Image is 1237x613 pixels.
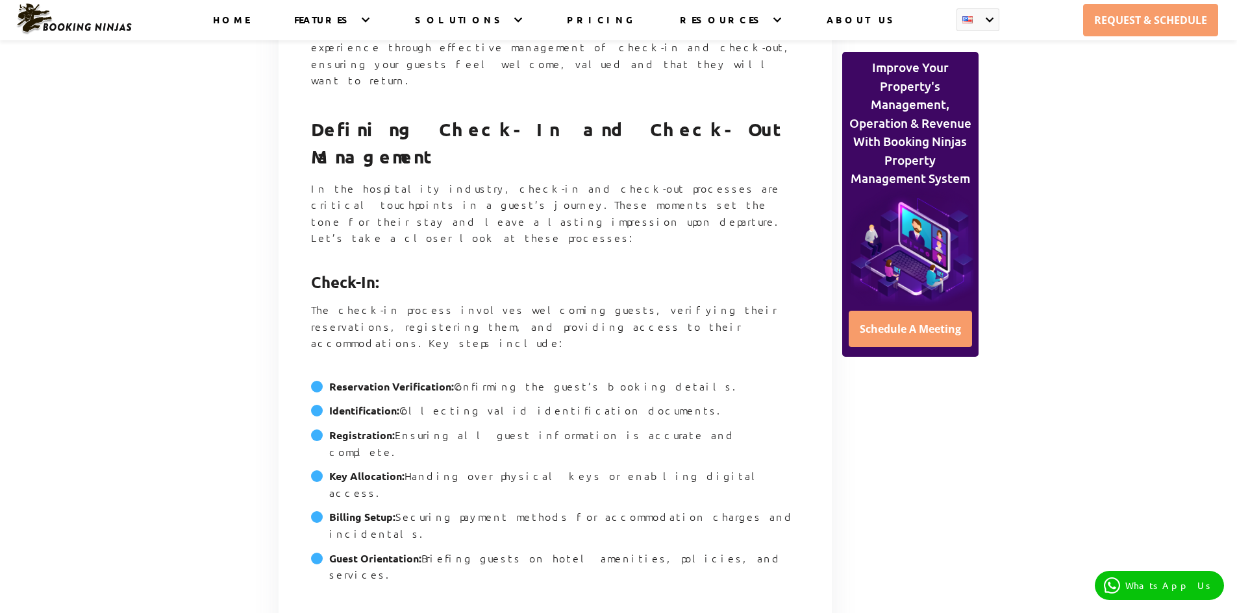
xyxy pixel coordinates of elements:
p: WhatsApp Us [1125,580,1215,591]
strong: Guest Orientation: [329,551,421,565]
p: This article explores 11 practical ways to improve your guest experience through effective manage... [311,22,799,104]
p: In the hospitality industry, check-in and check-out processes are critical touchpoints in a guest... [311,180,799,263]
a: REQUEST & SCHEDULE [1083,4,1218,36]
strong: Check-In: [311,272,379,292]
li: Handing over physical keys or enabling digital access. [311,468,799,509]
strong: Billing Setup: [329,510,395,523]
a: FEATURES [294,14,353,40]
a: HOME [213,14,249,40]
p: Improve Your Property's Management, Operation & Revenue With Booking Ninjas Property Management S... [846,58,975,188]
strong: Key Allocation: [329,469,405,483]
img: Booking Ninjas Logo [16,3,132,35]
strong: Reservation Verification: [329,379,454,393]
a: PRICING [567,14,635,40]
li: Briefing guests on hotel amenities, policies, and services. [311,550,799,591]
a: Schedule A Meeting [849,311,972,347]
p: The check-in process involves welcoming guests, verifying their reservations, registering them, a... [311,302,799,368]
li: Ensuring all guest information is accurate and complete. [311,427,799,468]
a: RESOURCES [680,14,765,40]
li: Securing payment methods for accommodation charges and incidentals. [311,509,799,549]
strong: Registration: [329,428,395,442]
a: SOLUTIONS [415,14,506,40]
img: blog-cta-bg_aside.png [846,188,975,306]
a: ABOUT US [827,14,899,40]
strong: Defining Check-In and Check-Out Management [311,117,786,167]
li: Collecting valid identification documents. [311,402,799,427]
li: Confirming the guest’s booking details. [311,378,799,403]
a: WhatsApp Us [1095,571,1224,600]
strong: Identification: [329,403,399,417]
